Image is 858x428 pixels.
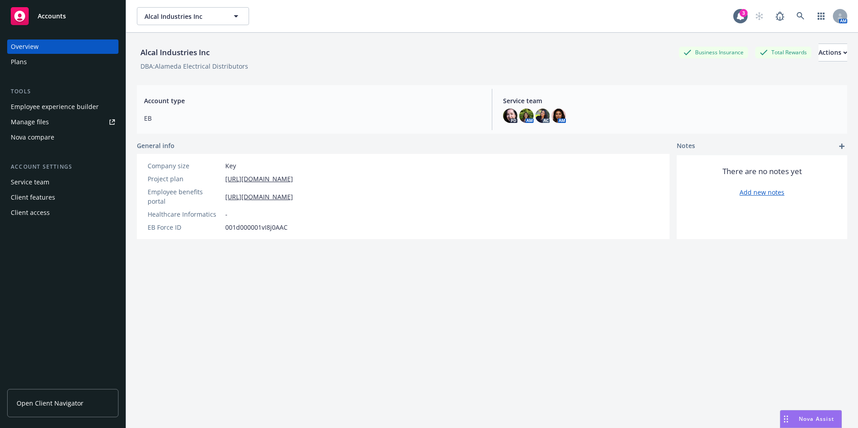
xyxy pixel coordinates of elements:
a: Employee experience builder [7,100,118,114]
span: Service team [503,96,840,105]
div: Manage files [11,115,49,129]
div: Client features [11,190,55,205]
div: Service team [11,175,49,189]
div: Nova compare [11,130,54,144]
div: Alcal Industries Inc [137,47,213,58]
a: Start snowing [750,7,768,25]
div: Project plan [148,174,222,183]
span: Alcal Industries Inc [144,12,222,21]
span: Open Client Navigator [17,398,83,408]
a: add [836,141,847,152]
span: EB [144,114,481,123]
a: Search [792,7,810,25]
span: General info [137,141,175,150]
div: Client access [11,205,50,220]
div: Total Rewards [755,47,811,58]
span: 001d000001vI8j0AAC [225,223,288,232]
img: photo [552,109,566,123]
a: [URL][DOMAIN_NAME] [225,174,293,183]
div: Plans [11,55,27,69]
div: EB Force ID [148,223,222,232]
span: There are no notes yet [722,166,802,177]
span: Notes [677,141,695,152]
a: [URL][DOMAIN_NAME] [225,192,293,201]
a: Nova compare [7,130,118,144]
div: Overview [11,39,39,54]
a: Client features [7,190,118,205]
div: Tools [7,87,118,96]
img: photo [503,109,517,123]
button: Alcal Industries Inc [137,7,249,25]
button: Nova Assist [780,410,842,428]
div: DBA: Alameda Electrical Distributors [140,61,248,71]
span: Nova Assist [799,415,834,423]
img: photo [535,109,550,123]
div: Employee experience builder [11,100,99,114]
a: Overview [7,39,118,54]
a: Client access [7,205,118,220]
span: Accounts [38,13,66,20]
div: Company size [148,161,222,170]
div: Drag to move [780,411,792,428]
a: Manage files [7,115,118,129]
span: Key [225,161,236,170]
span: Account type [144,96,481,105]
img: photo [519,109,534,123]
a: Switch app [812,7,830,25]
a: Accounts [7,4,118,29]
div: Employee benefits portal [148,187,222,206]
div: Business Insurance [679,47,748,58]
span: - [225,210,228,219]
div: Healthcare Informatics [148,210,222,219]
a: Add new notes [740,188,784,197]
div: Actions [819,44,847,61]
a: Service team [7,175,118,189]
div: Account settings [7,162,118,171]
div: 3 [740,9,748,17]
button: Actions [819,44,847,61]
a: Plans [7,55,118,69]
a: Report a Bug [771,7,789,25]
